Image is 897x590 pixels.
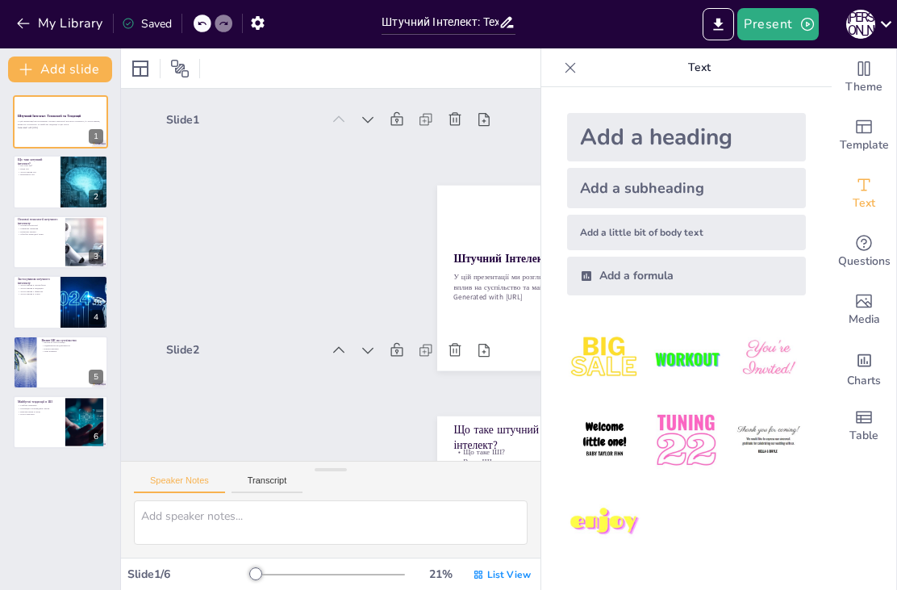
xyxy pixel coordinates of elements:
[122,16,172,31] div: Saved
[583,48,816,87] p: Text
[567,215,806,250] div: Add a little bit of body text
[18,126,103,129] p: Generated with [URL]
[18,413,60,416] p: Нові горизонти
[41,337,103,342] p: Вплив ШІ на суспільство
[832,165,896,223] div: Add text boxes
[127,567,250,582] div: Slide 1 / 6
[89,249,103,264] div: 3
[567,168,806,208] div: Add a subheading
[18,284,56,287] p: Застосування в автомобілях
[18,157,56,165] p: Що таке штучний інтелект?
[567,321,642,396] img: 1.jpeg
[18,287,56,291] p: Застосування в медицині
[18,115,81,119] strong: Штучний Інтелект: Технології та Тенденції
[832,48,896,107] div: Change the overall theme
[18,293,56,296] p: Застосування в освіті
[737,8,818,40] button: Present
[18,400,60,404] p: Майбутні тенденції в ШІ
[18,277,56,286] p: Застосування штучного інтелекту
[134,475,225,493] button: Speaker Notes
[8,56,112,82] button: Add slide
[13,95,108,149] div: https://cdn.sendsteps.com/images/logo/sendsteps_logo_white.pnghttps://cdn.sendsteps.com/images/lo...
[832,107,896,165] div: Add ready made slides
[849,311,880,328] span: Media
[832,223,896,281] div: Get real-time input from your audience
[846,8,875,40] button: С [PERSON_NAME]
[18,227,60,230] p: Машинне навчання
[382,10,498,34] input: Insert title
[567,485,642,560] img: 7.jpeg
[18,167,56,170] p: Види ШІ
[18,224,60,228] p: Основні технології
[487,568,531,581] span: List View
[18,170,56,174] p: Застосування ШІ
[649,403,724,478] img: 5.jpeg
[847,372,881,390] span: Charts
[567,403,642,478] img: 4.jpeg
[147,270,294,346] div: Slide 2
[832,281,896,339] div: Add images, graphics, shapes or video
[170,59,190,78] span: Position
[845,78,882,96] span: Theme
[127,56,153,82] div: Layout
[846,10,875,39] div: С [PERSON_NAME]
[567,113,806,161] div: Add a heading
[832,339,896,397] div: Add charts and graphs
[832,397,896,455] div: Add a table
[89,429,103,444] div: 6
[240,59,388,136] div: Slide 1
[13,336,108,389] div: https://cdn.sendsteps.com/images/logo/sendsteps_logo_white.pnghttps://cdn.sendsteps.com/images/lo...
[12,10,110,36] button: My Library
[89,129,103,144] div: 1
[421,567,460,582] div: 21 %
[18,120,103,126] p: У цій презентації ми розглянемо основні технології штучного інтелекту, їх застосування, вплив на ...
[13,155,108,208] div: https://cdn.sendsteps.com/images/logo/sendsteps_logo_white.pnghttps://cdn.sendsteps.com/images/lo...
[18,404,60,408] p: Глибоке навчання
[41,349,103,353] p: Нові навички
[41,347,103,350] p: Етичні питання
[18,233,60,236] p: Обробка природної мови
[89,310,103,324] div: 4
[18,217,60,226] p: Основні технології штучного інтелекту
[18,173,56,176] p: Важливість ШІ
[849,427,878,445] span: Table
[41,341,103,344] p: Вплив на робочі місця
[13,215,108,269] div: https://cdn.sendsteps.com/images/logo/sendsteps_logo_white.pnghttps://cdn.sendsteps.com/images/lo...
[840,136,889,154] span: Template
[18,290,56,293] p: Застосування у фінансах
[89,370,103,384] div: 5
[731,403,806,478] img: 6.jpeg
[89,190,103,204] div: 2
[232,475,303,493] button: Transcript
[853,195,875,212] span: Text
[13,395,108,449] div: https://cdn.sendsteps.com/images/logo/sendsteps_logo_white.pnghttps://cdn.sendsteps.com/images/lo...
[838,253,891,270] span: Questions
[41,344,103,347] p: Підвищення продуктивності
[18,410,60,413] p: Використання в науці
[703,8,734,40] button: Export to PowerPoint
[731,321,806,396] img: 3.jpeg
[649,321,724,396] img: 2.jpeg
[18,164,56,167] p: Що таке ШІ?
[567,257,806,295] div: Add a formula
[18,230,60,233] p: Нейронні мережі
[18,407,60,410] p: Інтеграція в повсякденне життя
[13,275,108,328] div: https://cdn.sendsteps.com/images/logo/sendsteps_logo_white.pnghttps://cdn.sendsteps.com/images/lo...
